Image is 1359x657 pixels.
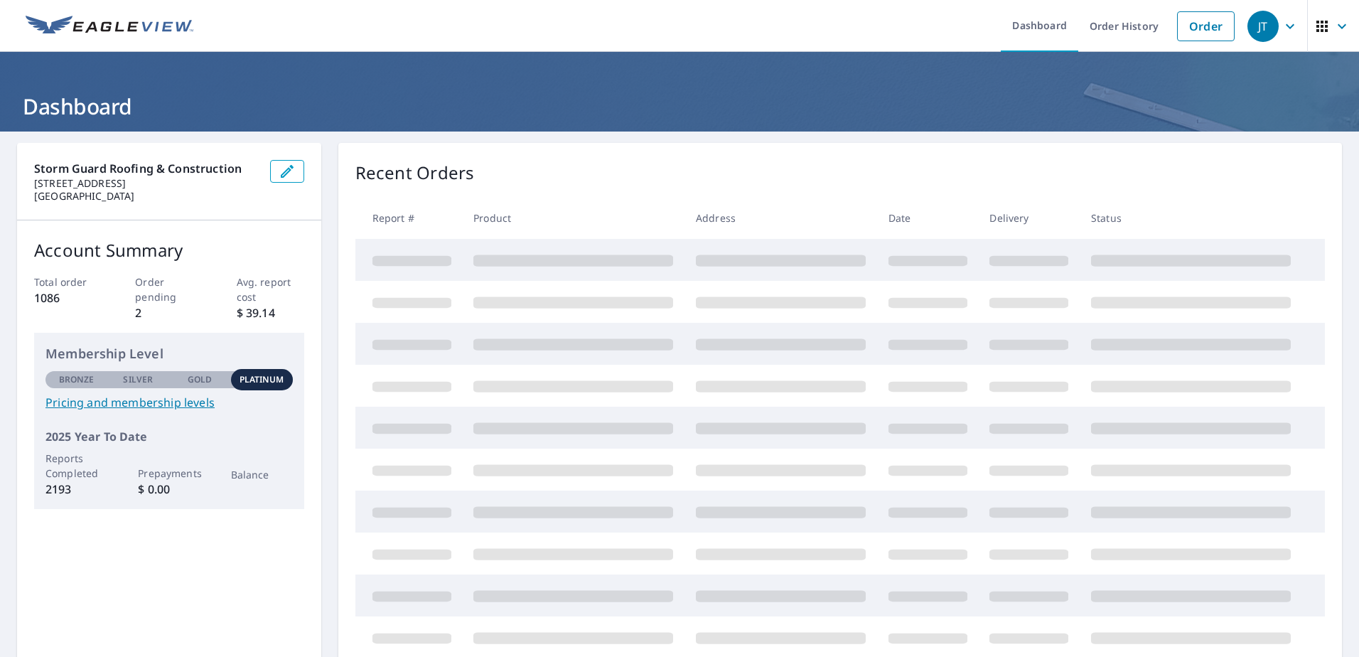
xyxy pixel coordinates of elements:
[45,451,107,481] p: Reports Completed
[877,197,979,239] th: Date
[684,197,877,239] th: Address
[135,304,203,321] p: 2
[355,160,475,186] p: Recent Orders
[1247,11,1279,42] div: JT
[34,289,102,306] p: 1086
[34,237,304,263] p: Account Summary
[26,16,193,37] img: EV Logo
[34,274,102,289] p: Total order
[1177,11,1235,41] a: Order
[188,373,212,386] p: Gold
[237,274,304,304] p: Avg. report cost
[123,373,153,386] p: Silver
[240,373,284,386] p: Platinum
[34,177,259,190] p: [STREET_ADDRESS]
[45,344,293,363] p: Membership Level
[135,274,203,304] p: Order pending
[462,197,684,239] th: Product
[231,467,293,482] p: Balance
[355,197,463,239] th: Report #
[45,394,293,411] a: Pricing and membership levels
[978,197,1080,239] th: Delivery
[34,160,259,177] p: Storm Guard Roofing & Construction
[45,481,107,498] p: 2193
[1080,197,1302,239] th: Status
[138,466,200,481] p: Prepayments
[59,373,95,386] p: Bronze
[34,190,259,203] p: [GEOGRAPHIC_DATA]
[138,481,200,498] p: $ 0.00
[237,304,304,321] p: $ 39.14
[17,92,1342,121] h1: Dashboard
[45,428,293,445] p: 2025 Year To Date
